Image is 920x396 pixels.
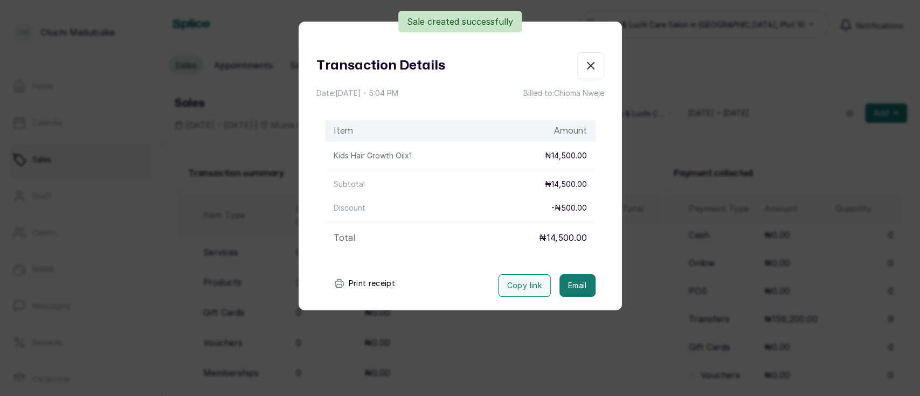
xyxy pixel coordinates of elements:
h1: Amount [554,124,587,137]
h1: Transaction Details [316,56,445,75]
p: ₦14,500.00 [545,150,587,161]
button: Email [559,274,596,297]
p: Discount [334,203,365,213]
h1: Item [334,124,353,137]
p: Billed to: Chioma Nweje [523,88,604,99]
p: - ₦500.00 [551,203,587,213]
p: ₦14,500.00 [539,231,587,244]
p: Kids Hair Growth Oil x 1 [334,150,412,161]
p: Date: [DATE] ・ 5:04 PM [316,88,398,99]
button: Print receipt [325,273,404,294]
p: Sale created successfully [407,15,513,28]
p: Subtotal [334,179,365,190]
p: ₦14,500.00 [545,179,587,190]
p: Total [334,231,355,244]
button: Copy link [498,274,551,297]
